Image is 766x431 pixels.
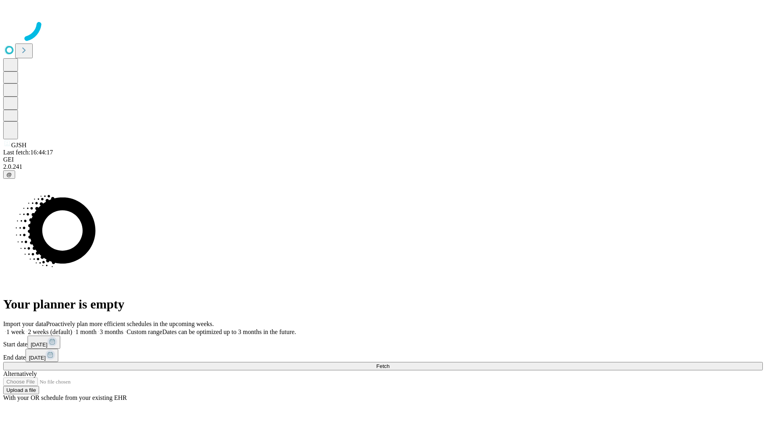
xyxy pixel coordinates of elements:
[46,320,214,327] span: Proactively plan more efficient schedules in the upcoming weeks.
[26,349,58,362] button: [DATE]
[3,149,53,156] span: Last fetch: 16:44:17
[3,336,763,349] div: Start date
[100,328,123,335] span: 3 months
[3,170,15,179] button: @
[3,163,763,170] div: 2.0.241
[3,362,763,370] button: Fetch
[75,328,97,335] span: 1 month
[11,142,26,148] span: GJSH
[6,172,12,178] span: @
[3,297,763,312] h1: Your planner is empty
[28,328,72,335] span: 2 weeks (default)
[3,394,127,401] span: With your OR schedule from your existing EHR
[3,386,39,394] button: Upload a file
[6,328,25,335] span: 1 week
[3,320,46,327] span: Import your data
[126,328,162,335] span: Custom range
[31,342,47,348] span: [DATE]
[29,355,45,361] span: [DATE]
[3,156,763,163] div: GEI
[376,363,389,369] span: Fetch
[3,370,37,377] span: Alternatively
[28,336,60,349] button: [DATE]
[162,328,296,335] span: Dates can be optimized up to 3 months in the future.
[3,349,763,362] div: End date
